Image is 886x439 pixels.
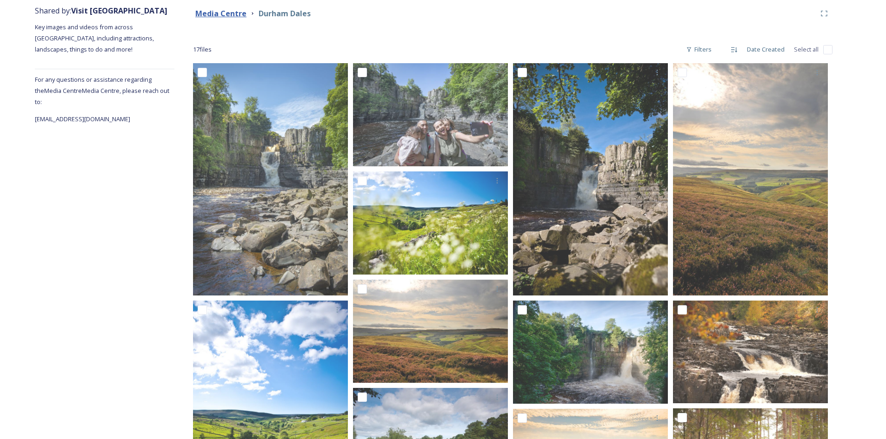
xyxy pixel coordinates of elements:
[681,40,716,59] div: Filters
[35,115,130,123] span: [EMAIL_ADDRESS][DOMAIN_NAME]
[35,75,169,106] span: For any questions or assistance regarding the Media Centre Media Centre, please reach out to:
[193,63,348,295] img: High Force Waterfall 2024
[35,23,155,53] span: Key images and videos from across [GEOGRAPHIC_DATA], including attractions, landscapes, things to...
[794,45,819,54] span: Select all
[513,301,668,404] img: High Force Waterfall
[35,6,167,16] span: Shared by:
[193,45,212,54] span: 17 file s
[353,280,508,383] img: Durham Dales Heather Moorlands
[71,6,167,16] strong: Visit [GEOGRAPHIC_DATA]
[353,63,508,166] img: High Force Waterfall Family
[195,8,246,19] strong: Media Centre
[259,8,311,19] strong: Durham Dales
[742,40,789,59] div: Date Created
[673,301,828,403] img: Low Force Waterfall Autumn
[353,171,508,275] img: Durham Dales
[673,63,828,295] img: Durham Dales Heather Moorland
[513,63,668,295] img: High Force Waterfall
